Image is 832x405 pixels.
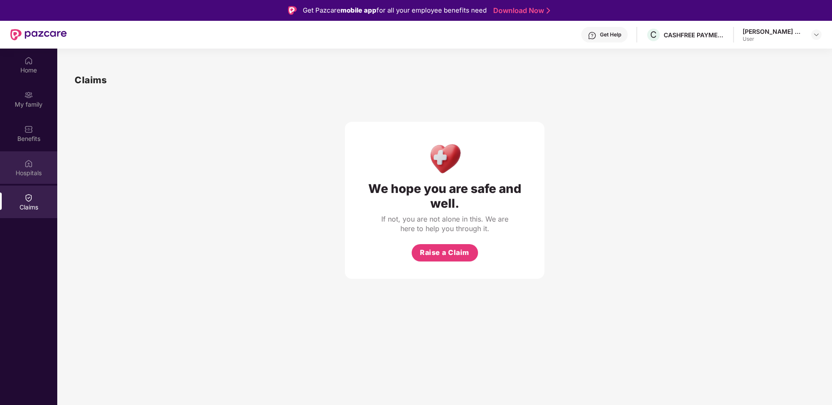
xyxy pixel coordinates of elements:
img: svg+xml;base64,PHN2ZyBpZD0iSG9tZSIgeG1sbnM9Imh0dHA6Ly93d3cudzMub3JnLzIwMDAvc3ZnIiB3aWR0aD0iMjAiIG... [24,56,33,65]
div: Get Help [600,31,621,38]
span: C [650,29,657,40]
img: svg+xml;base64,PHN2ZyB3aWR0aD0iMjAiIGhlaWdodD0iMjAiIHZpZXdCb3g9IjAgMCAyMCAyMCIgZmlsbD0ibm9uZSIgeG... [24,91,33,99]
img: svg+xml;base64,PHN2ZyBpZD0iQmVuZWZpdHMiIHhtbG5zPSJodHRwOi8vd3d3LnczLm9yZy8yMDAwL3N2ZyIgd2lkdGg9Ij... [24,125,33,134]
strong: mobile app [341,6,377,14]
img: svg+xml;base64,PHN2ZyBpZD0iQ2xhaW0iIHhtbG5zPSJodHRwOi8vd3d3LnczLm9yZy8yMDAwL3N2ZyIgd2lkdGg9IjIwIi... [24,193,33,202]
div: User [743,36,803,42]
img: New Pazcare Logo [10,29,67,40]
div: If not, you are not alone in this. We are here to help you through it. [380,214,510,233]
div: CASHFREE PAYMENTS INDIA PVT. LTD. [664,31,724,39]
div: [PERSON_NAME] Madhyasta [743,27,803,36]
img: svg+xml;base64,PHN2ZyBpZD0iSG9zcGl0YWxzIiB4bWxucz0iaHR0cDovL3d3dy53My5vcmcvMjAwMC9zdmciIHdpZHRoPS... [24,159,33,168]
button: Raise a Claim [412,244,478,261]
img: Health Care [426,139,464,177]
div: Get Pazcare for all your employee benefits need [303,5,487,16]
img: svg+xml;base64,PHN2ZyBpZD0iSGVscC0zMngzMiIgeG1sbnM9Imh0dHA6Ly93d3cudzMub3JnLzIwMDAvc3ZnIiB3aWR0aD... [588,31,596,40]
h1: Claims [75,73,107,87]
div: We hope you are safe and well. [362,181,527,211]
span: Raise a Claim [420,247,469,258]
a: Download Now [493,6,547,15]
img: svg+xml;base64,PHN2ZyBpZD0iRHJvcGRvd24tMzJ4MzIiIHhtbG5zPSJodHRwOi8vd3d3LnczLm9yZy8yMDAwL3N2ZyIgd2... [813,31,820,38]
img: Logo [288,6,297,15]
img: Stroke [547,6,550,15]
